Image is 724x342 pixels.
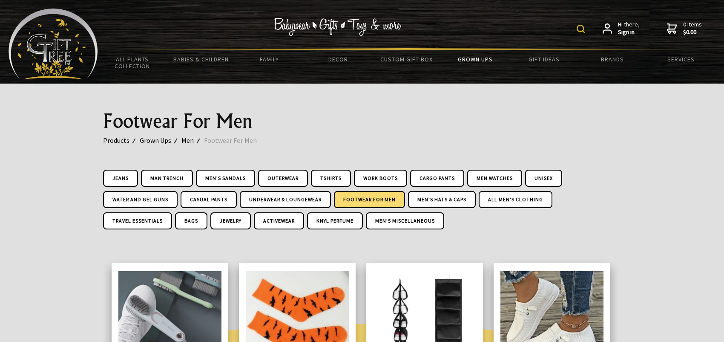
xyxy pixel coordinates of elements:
[334,191,405,208] a: Footwear For Men
[103,170,138,187] a: Jeans
[181,135,204,146] a: Men
[258,170,308,187] a: Outerwear
[210,212,251,229] a: Jewelry
[181,191,237,208] a: Casual Pants
[467,170,522,187] a: Men Watches
[307,212,363,229] a: Knyl Perfume
[167,50,235,68] a: Babies & Children
[683,29,702,36] strong: $0.00
[196,170,255,187] a: Men's Sandals
[254,212,304,229] a: ActiveWear
[103,191,178,208] a: Water and Gel Guns
[647,50,715,68] a: Services
[479,191,552,208] a: All Men's Clothing
[235,50,304,68] a: Family
[273,18,401,36] img: Babywear - Gifts - Toys & more
[525,170,562,187] a: UniSex
[683,20,702,36] span: 0 items
[578,50,647,68] a: Brands
[618,29,640,36] strong: Sign in
[204,135,267,146] a: Footwear For Men
[103,111,621,131] h1: Footwear For Men
[366,212,444,229] a: Men's Miscellaneous
[103,212,172,229] a: Travel Essentials
[618,21,640,36] span: Hi there,
[354,170,407,187] a: Work Boots
[311,170,351,187] a: Tshirts
[175,212,207,229] a: Bags
[372,50,441,68] a: Custom Gift Box
[141,170,193,187] a: Man Trench
[103,135,140,146] a: Products
[510,50,578,68] a: Gift Ideas
[98,50,167,75] a: All Plants Collection
[603,21,640,36] a: Hi there,Sign in
[577,25,585,33] img: product search
[441,50,510,68] a: Grown Ups
[410,170,464,187] a: Cargo Pants
[140,135,181,146] a: Grown Ups
[304,50,372,68] a: Decor
[667,21,702,36] a: 0 items$0.00
[408,191,476,208] a: Men's Hats & Caps
[9,9,98,79] img: Babyware - Gifts - Toys and more...
[240,191,331,208] a: Underwear & Loungewear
